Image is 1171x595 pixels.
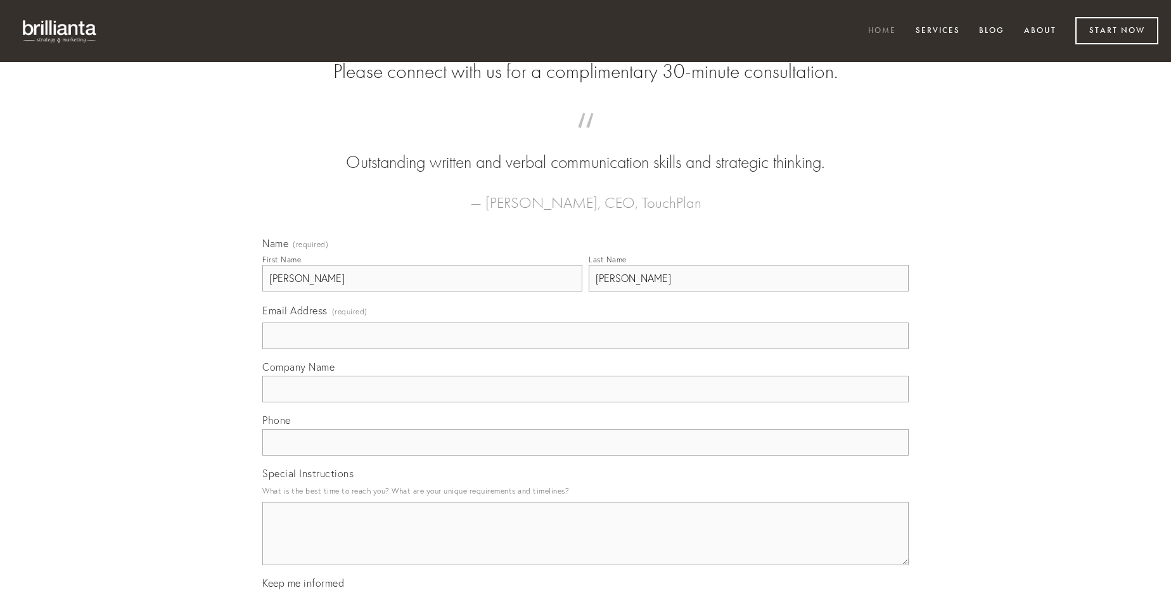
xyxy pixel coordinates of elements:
[860,21,904,42] a: Home
[262,60,909,84] h2: Please connect with us for a complimentary 30-minute consultation.
[907,21,968,42] a: Services
[262,361,335,373] span: Company Name
[332,303,368,320] span: (required)
[262,237,288,250] span: Name
[1075,17,1158,44] a: Start Now
[283,125,888,175] blockquote: Outstanding written and verbal communication skills and strategic thinking.
[971,21,1013,42] a: Blog
[262,467,354,480] span: Special Instructions
[262,304,328,317] span: Email Address
[293,241,328,248] span: (required)
[262,482,909,499] p: What is the best time to reach you? What are your unique requirements and timelines?
[283,175,888,215] figcaption: — [PERSON_NAME], CEO, TouchPlan
[262,414,291,426] span: Phone
[1016,21,1065,42] a: About
[262,255,301,264] div: First Name
[13,13,108,49] img: brillianta - research, strategy, marketing
[262,577,344,589] span: Keep me informed
[283,125,888,150] span: “
[589,255,627,264] div: Last Name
